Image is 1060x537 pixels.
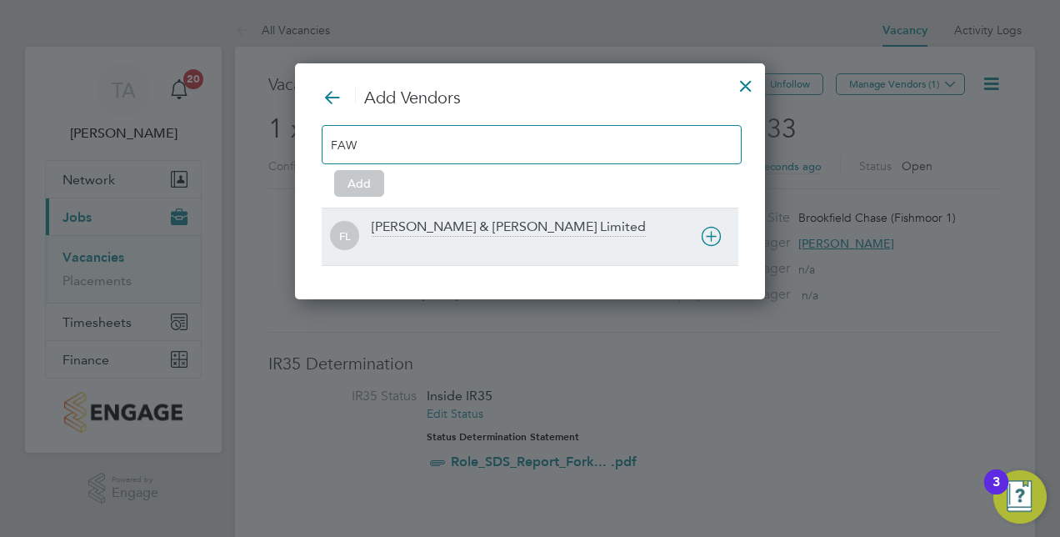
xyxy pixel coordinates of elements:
input: Search vendors... [331,133,435,155]
div: 3 [992,482,1000,504]
div: [PERSON_NAME] & [PERSON_NAME] Limited [372,218,646,237]
span: FL [330,222,359,251]
h3: Add Vendors [322,87,738,108]
button: Open Resource Center, 3 new notifications [993,470,1047,524]
button: Add [334,170,384,197]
